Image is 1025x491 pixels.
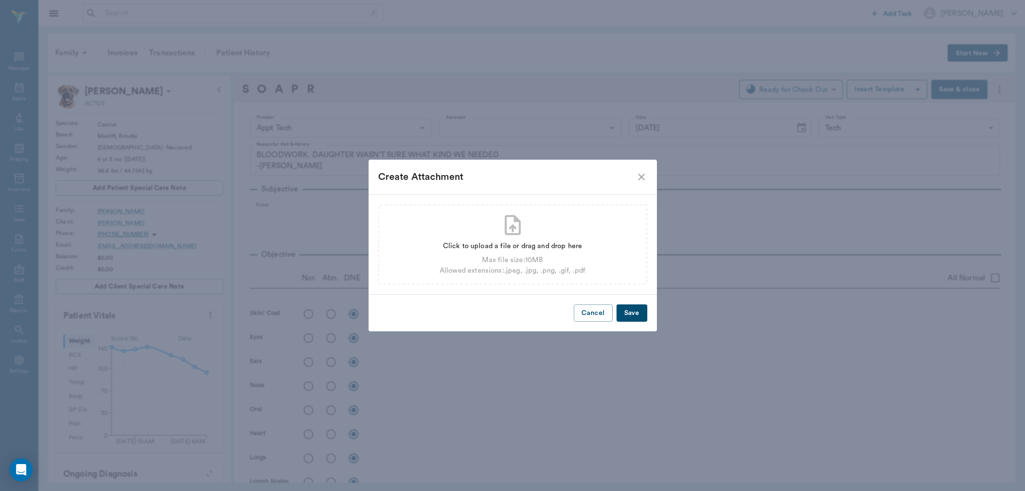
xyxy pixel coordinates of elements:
div: Open Intercom Messenger [10,458,33,481]
div: Click to upload a file or drag and drop here [440,241,585,252]
button: Save [617,304,647,322]
div: Create Attachment [378,169,636,185]
div: Max file size: 10 MB [440,255,585,265]
button: Cancel [574,304,612,322]
div: Allowed extensions: .jpeg, .jpg, .png, .gif, .pdf [440,265,585,276]
button: close [636,171,647,183]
